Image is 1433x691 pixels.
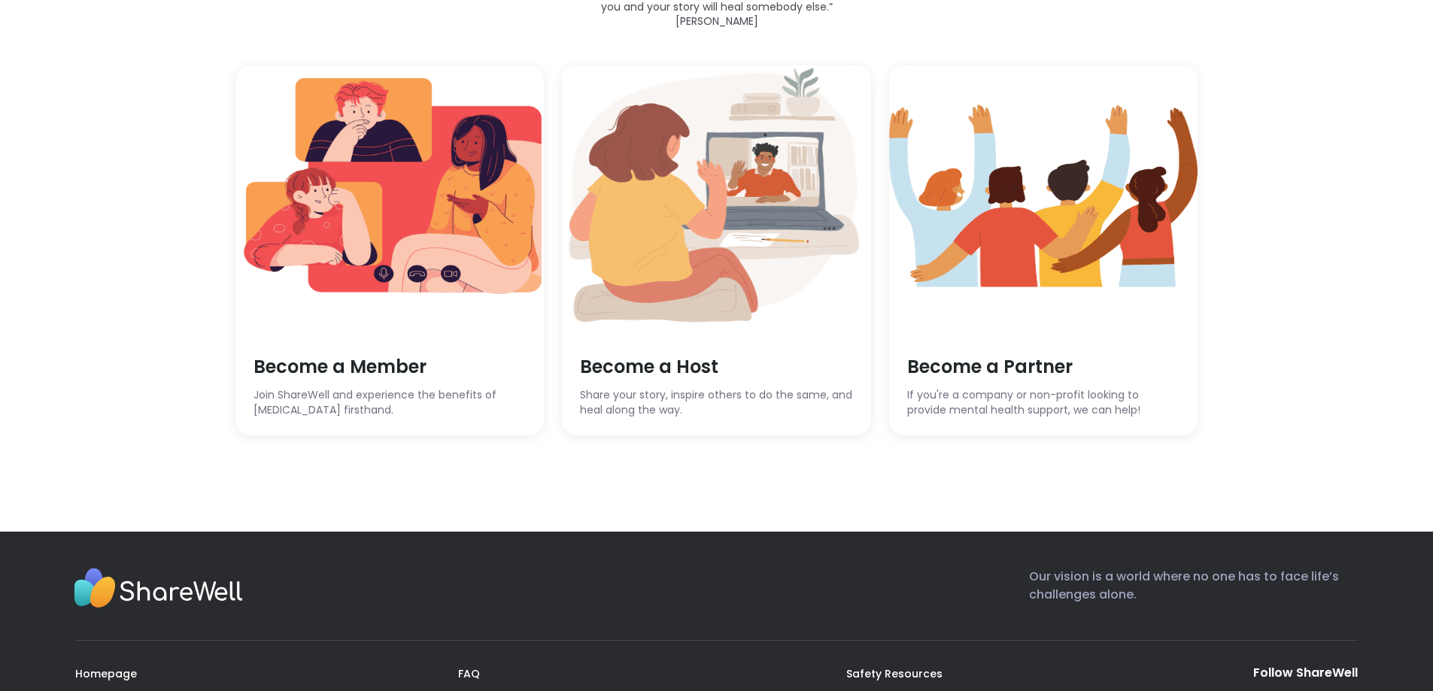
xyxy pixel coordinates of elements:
span: Become a Member [254,354,527,380]
span: Join ShareWell and experience the benefits of [MEDICAL_DATA] firsthand. [254,388,527,417]
p: Our vision is a world where no one has to face life’s challenges alone. [1029,568,1358,615]
span: Share your story, inspire others to do the same, and heal along the way. [580,388,853,417]
a: Become a PartnerIf you're a company or non-profit looking to provide mental health support, we ca... [889,65,1198,436]
a: FAQ [458,666,480,681]
a: Become a MemberJoin ShareWell and experience the benefits of [MEDICAL_DATA] firsthand. [235,65,545,436]
span: Become a Partner [907,354,1180,380]
a: Become a HostShare your story, inspire others to do the same, and heal along the way. [562,65,871,436]
div: Follow ShareWell [1253,665,1358,681]
a: Homepage [75,666,137,681]
img: Sharewell [74,568,243,611]
span: Become a Host [580,354,853,380]
a: Safety Resources [846,666,943,681]
span: If you're a company or non-profit looking to provide mental health support, we can help! [907,388,1180,417]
